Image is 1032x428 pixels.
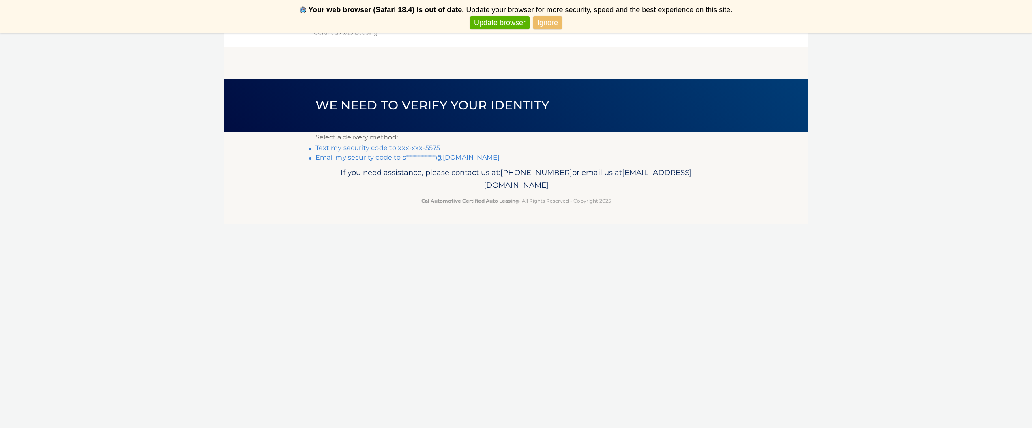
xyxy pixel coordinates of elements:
span: We need to verify your identity [315,98,549,113]
span: [PHONE_NUMBER] [500,168,572,177]
a: Update browser [470,16,530,30]
p: - All Rights Reserved - Copyright 2025 [321,197,712,205]
strong: Cal Automotive Certified Auto Leasing [421,198,519,204]
p: Select a delivery method: [315,132,717,143]
a: Text my security code to xxx-xxx-5575 [315,144,440,152]
a: Ignore [533,16,562,30]
p: If you need assistance, please contact us at: or email us at [321,166,712,192]
b: Your web browser (Safari 18.4) is out of date. [309,6,464,14]
span: Update your browser for more security, speed and the best experience on this site. [466,6,732,14]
